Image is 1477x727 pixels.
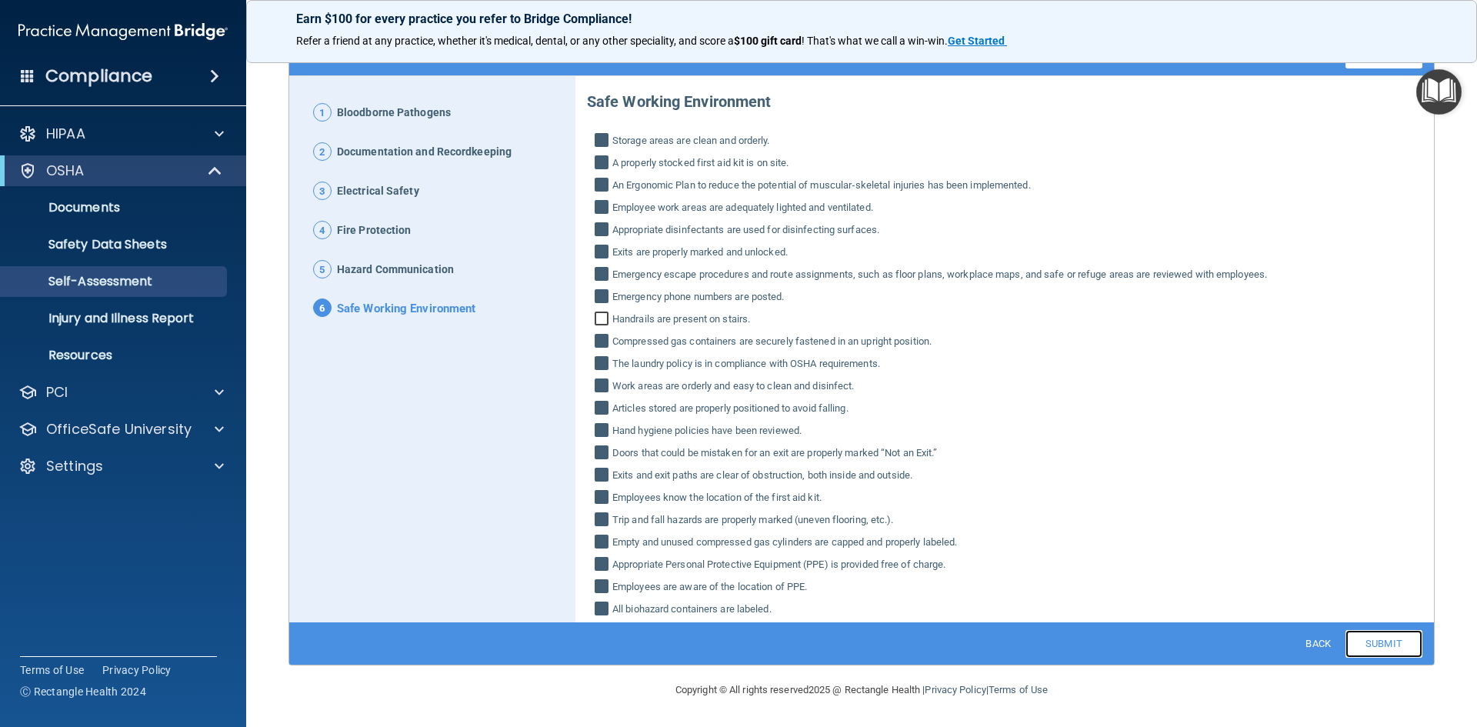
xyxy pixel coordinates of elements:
span: Trip and fall hazards are properly marked (uneven flooring, etc.). [612,511,894,529]
p: Resources [10,348,220,363]
a: Terms of Use [20,662,84,678]
span: Appropriate Personal Protective Equipment (PPE) is provided free of charge. [612,555,946,574]
span: Exits and exit paths are clear of obstruction, both inside and outside. [612,466,912,485]
span: ! That's what we call a win-win. [802,35,948,47]
span: Employee work areas are adequately lighted and ventilated. [612,198,873,217]
a: Get Started [948,35,1007,47]
input: An Ergonomic Plan to reduce the potential of muscular‐skeletal injuries has been implemented. [595,179,612,195]
span: 6 [313,298,332,317]
span: Emergency phone numbers are posted. [612,288,785,306]
a: OSHA [18,162,223,180]
span: Exits are properly marked and unlocked. [612,243,788,262]
span: 4 [313,221,332,239]
span: Documentation and Recordkeeping [337,142,512,162]
input: Appropriate Personal Protective Equipment (PPE) is provided free of charge. [595,559,612,574]
span: 2 [313,142,332,161]
input: Handrails are present on stairs. [595,313,612,328]
a: Terms of Use [989,684,1048,695]
p: Documents [10,200,220,215]
a: Settings [18,457,224,475]
button: Open Resource Center [1416,69,1462,115]
span: Employees are aware of the location of PPE. [612,578,807,596]
input: Trip and fall hazards are properly marked (uneven flooring, etc.). [595,514,612,529]
span: Appropriate disinfectants are used for disinfecting surfaces. [612,221,879,239]
span: 3 [313,182,332,200]
h4: Compliance [45,65,152,87]
span: Articles stored are properly positioned to avoid falling. [612,399,849,418]
p: Settings [46,457,103,475]
span: 1 [313,103,332,122]
input: Emergency escape procedures and route assignments, such as floor plans, workplace maps, and safe ... [595,268,612,284]
input: Appropriate disinfectants are used for disinfecting surfaces. [595,224,612,239]
input: Exits and exit paths are clear of obstruction, both inside and outside. [595,469,612,485]
span: Hand hygiene policies have been reviewed. [612,422,802,440]
div: Copyright © All rights reserved 2025 @ Rectangle Health | | [581,665,1142,715]
strong: Get Started [948,35,1005,47]
span: Employees know the location of the first aid kit. [612,489,822,507]
input: Emergency phone numbers are posted. [595,291,612,306]
input: A properly stocked first aid kit is on site. [595,157,612,172]
input: Work areas are orderly and easy to clean and disinfect. [595,380,612,395]
span: Ⓒ Rectangle Health 2024 [20,684,146,699]
a: Back [1292,632,1342,654]
input: Articles stored are properly positioned to avoid falling. [595,402,612,418]
span: Empty and unused compressed gas cylinders are capped and properly labeled. [612,533,957,552]
p: Safe Working Environment [587,80,1422,116]
p: HIPAA [46,125,85,143]
input: Empty and unused compressed gas cylinders are capped and properly labeled. [595,536,612,552]
p: OfficeSafe University [46,420,192,439]
input: Doors that could be mistaken for an exit are properly marked “Not an Exit.” [595,447,612,462]
span: Compressed gas containers are securely fastened in an upright position. [612,332,932,351]
span: Handrails are present on stairs. [612,310,750,328]
input: Compressed gas containers are securely fastened in an upright position. [595,335,612,351]
span: All biohazard containers are labeled. [612,600,772,619]
span: Work areas are orderly and easy to clean and disinfect. [612,377,855,395]
span: 5 [313,260,332,278]
input: Employees are aware of the location of PPE. [595,581,612,596]
input: Hand hygiene policies have been reviewed. [595,425,612,440]
span: Electrical Safety [337,182,419,202]
input: Exits are properly marked and unlocked. [595,246,612,262]
strong: $100 gift card [734,35,802,47]
span: The laundry policy is in compliance with OSHA requirements. [612,355,880,373]
span: Doors that could be mistaken for an exit are properly marked “Not an Exit.” [612,444,938,462]
span: Storage areas are clean and orderly. [612,132,770,150]
input: The laundry policy is in compliance with OSHA requirements. [595,358,612,373]
span: Fire Protection [337,221,412,241]
a: Submit [1345,630,1422,658]
span: An Ergonomic Plan to reduce the potential of muscular‐skeletal injuries has been implemented. [612,176,1031,195]
span: Hazard Communication [337,260,454,280]
p: PCI [46,383,68,402]
input: Employees know the location of the first aid kit. [595,492,612,507]
span: Bloodborne Pathogens [337,103,451,123]
a: PCI [18,383,224,402]
span: Refer a friend at any practice, whether it's medical, dental, or any other speciality, and score a [296,35,734,47]
p: Self-Assessment [10,274,220,289]
a: Privacy Policy [925,684,985,695]
input: Storage areas are clean and orderly. [595,135,612,150]
a: OfficeSafe University [18,420,224,439]
p: Injury and Illness Report [10,311,220,326]
a: Privacy Policy [102,662,172,678]
input: Employee work areas are adequately lighted and ventilated. [595,202,612,217]
span: Emergency escape procedures and route assignments, such as floor plans, workplace maps, and safe ... [612,265,1267,284]
input: All biohazard containers are labeled. [595,603,612,619]
span: Safe Working Environment [337,298,475,320]
span: A properly stocked first aid kit is on site. [612,154,789,172]
img: PMB logo [18,16,228,47]
p: Safety Data Sheets [10,237,220,252]
p: Earn $100 for every practice you refer to Bridge Compliance! [296,12,1427,26]
a: HIPAA [18,125,224,143]
p: OSHA [46,162,85,180]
